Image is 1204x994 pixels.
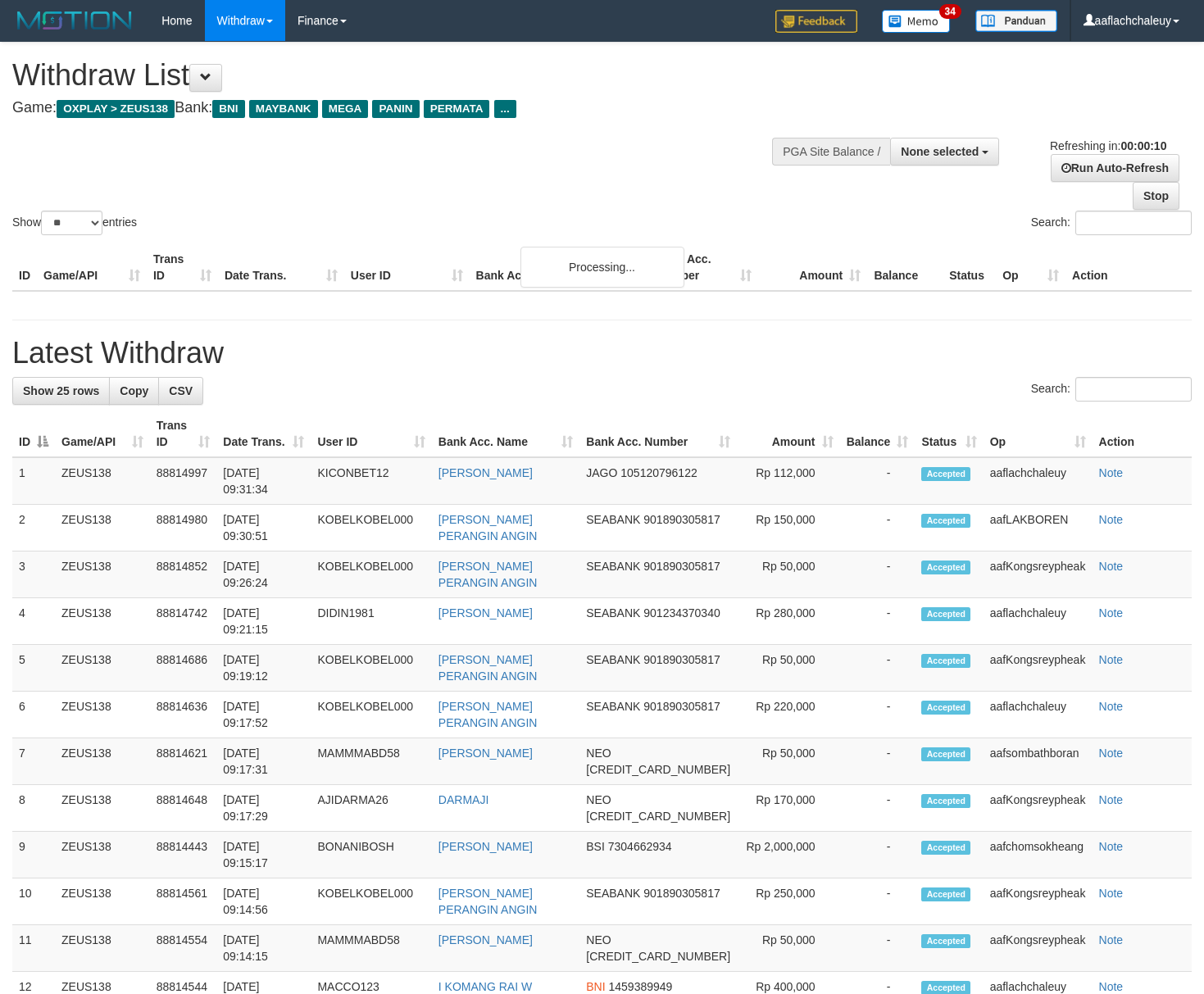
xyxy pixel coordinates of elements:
td: 88814554 [150,925,217,972]
td: Rp 2,000,000 [737,832,839,878]
td: ZEUS138 [55,878,150,925]
span: PERMATA [424,100,490,118]
td: aaflachchaleuy [984,692,1093,738]
td: Rp 112,000 [737,457,839,505]
a: Note [1099,933,1124,946]
td: KOBELKOBEL000 [311,505,431,551]
span: Accepted [921,841,970,855]
span: BNI [212,100,244,118]
a: CSV [158,377,203,405]
td: [DATE] 09:19:12 [216,645,311,692]
td: [DATE] 09:14:15 [216,925,311,972]
td: Rp 50,000 [737,738,839,785]
td: ZEUS138 [55,505,150,551]
a: Note [1099,700,1124,713]
th: Balance [867,244,943,291]
span: Copy 901890305817 to clipboard [643,887,720,900]
td: [DATE] 09:31:34 [216,457,311,505]
td: - [840,738,915,785]
th: Bank Acc. Name [470,244,650,291]
a: Stop [1133,182,1179,210]
td: [DATE] 09:21:15 [216,598,311,645]
td: [DATE] 09:30:51 [216,505,311,551]
td: 4 [12,598,55,645]
span: Copy 901890305817 to clipboard [643,560,720,573]
a: Note [1099,560,1124,573]
th: Amount: activate to sort column ascending [737,411,839,457]
td: KOBELKOBEL000 [311,692,431,738]
a: [PERSON_NAME] PERANGIN ANGIN [438,560,538,589]
td: MAMMMABD58 [311,925,431,972]
td: - [840,457,915,505]
span: SEABANK [586,560,640,573]
span: SEABANK [586,513,640,526]
td: ZEUS138 [55,457,150,505]
td: KOBELKOBEL000 [311,878,431,925]
td: KICONBET12 [311,457,431,505]
td: Rp 220,000 [737,692,839,738]
strong: 00:00:10 [1120,139,1166,152]
img: Feedback.jpg [775,10,857,33]
td: aafKongsreypheak [984,925,1093,972]
td: - [840,692,915,738]
td: 1 [12,457,55,505]
span: None selected [901,145,979,158]
a: [PERSON_NAME] [438,606,533,620]
td: - [840,505,915,551]
th: Action [1093,411,1192,457]
span: BSI [586,840,605,853]
td: aafKongsreypheak [984,785,1093,832]
td: aafKongsreypheak [984,878,1093,925]
th: Op [996,244,1065,291]
td: 88814561 [150,878,217,925]
span: Accepted [921,514,970,528]
a: [PERSON_NAME] [438,466,533,479]
td: [DATE] 09:26:24 [216,551,311,598]
span: Copy 7304662934 to clipboard [608,840,672,853]
span: Accepted [921,607,970,621]
td: - [840,925,915,972]
th: Trans ID [147,244,218,291]
img: panduan.png [975,10,1057,32]
td: ZEUS138 [55,738,150,785]
span: MEGA [322,100,369,118]
th: Bank Acc. Number: activate to sort column ascending [579,411,737,457]
td: aafchomsokheang [984,832,1093,878]
span: Copy 901890305817 to clipboard [643,513,720,526]
td: KOBELKOBEL000 [311,645,431,692]
th: Date Trans. [218,244,344,291]
a: Note [1099,980,1124,993]
a: Note [1099,513,1124,526]
th: Status [943,244,996,291]
td: - [840,645,915,692]
td: 9 [12,832,55,878]
h1: Withdraw List [12,59,786,92]
span: Copy 5859459255810052 to clipboard [586,950,730,963]
span: Copy 1459389949 to clipboard [609,980,673,993]
td: aaflachchaleuy [984,598,1093,645]
th: User ID [344,244,470,291]
a: [PERSON_NAME] PERANGIN ANGIN [438,513,538,542]
td: [DATE] 09:17:31 [216,738,311,785]
span: BNI [586,980,605,993]
td: 88814621 [150,738,217,785]
span: Copy 901890305817 to clipboard [643,653,720,666]
input: Search: [1075,377,1192,402]
td: 10 [12,878,55,925]
td: 8 [12,785,55,832]
td: aaflachchaleuy [984,457,1093,505]
td: ZEUS138 [55,785,150,832]
td: Rp 50,000 [737,551,839,598]
a: [PERSON_NAME] PERANGIN ANGIN [438,700,538,729]
td: Rp 170,000 [737,785,839,832]
td: - [840,878,915,925]
td: 5 [12,645,55,692]
th: Date Trans.: activate to sort column ascending [216,411,311,457]
span: SEABANK [586,606,640,620]
span: Accepted [921,654,970,668]
td: 88814636 [150,692,217,738]
th: Bank Acc. Name: activate to sort column ascending [432,411,579,457]
td: ZEUS138 [55,551,150,598]
a: DARMAJI [438,793,488,806]
th: Game/API: activate to sort column ascending [55,411,150,457]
